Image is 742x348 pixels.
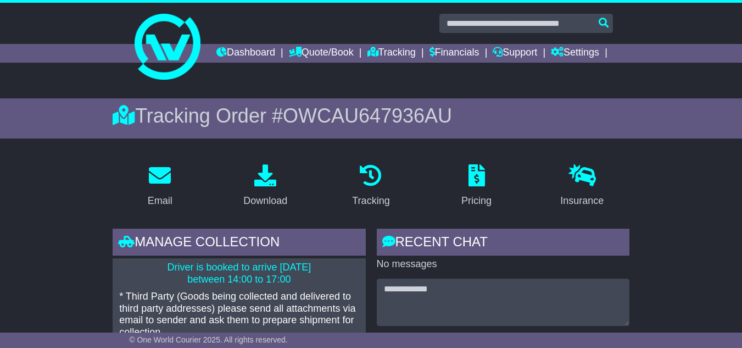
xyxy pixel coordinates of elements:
p: No messages [377,258,629,270]
div: Tracking [352,194,389,208]
a: Quote/Book [289,44,354,63]
div: Pricing [461,194,492,208]
span: © One World Courier 2025. All rights reserved. [129,335,288,344]
div: Manage collection [113,229,365,258]
a: Email [141,161,180,212]
div: Tracking Order # [113,104,629,128]
div: Email [148,194,172,208]
a: Download [236,161,294,212]
p: Driver is booked to arrive [DATE] between 14:00 to 17:00 [119,262,359,285]
div: Download [243,194,287,208]
a: Tracking [367,44,416,63]
div: RECENT CHAT [377,229,629,258]
a: Financials [429,44,479,63]
p: * Third Party (Goods being collected and delivered to third party addresses) please send all atta... [119,291,359,338]
a: Pricing [454,161,499,212]
a: Settings [551,44,599,63]
span: OWCAU647936AU [283,104,452,127]
div: Insurance [560,194,604,208]
a: Support [493,44,537,63]
a: Dashboard [216,44,275,63]
a: Insurance [553,161,611,212]
a: Tracking [345,161,397,212]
